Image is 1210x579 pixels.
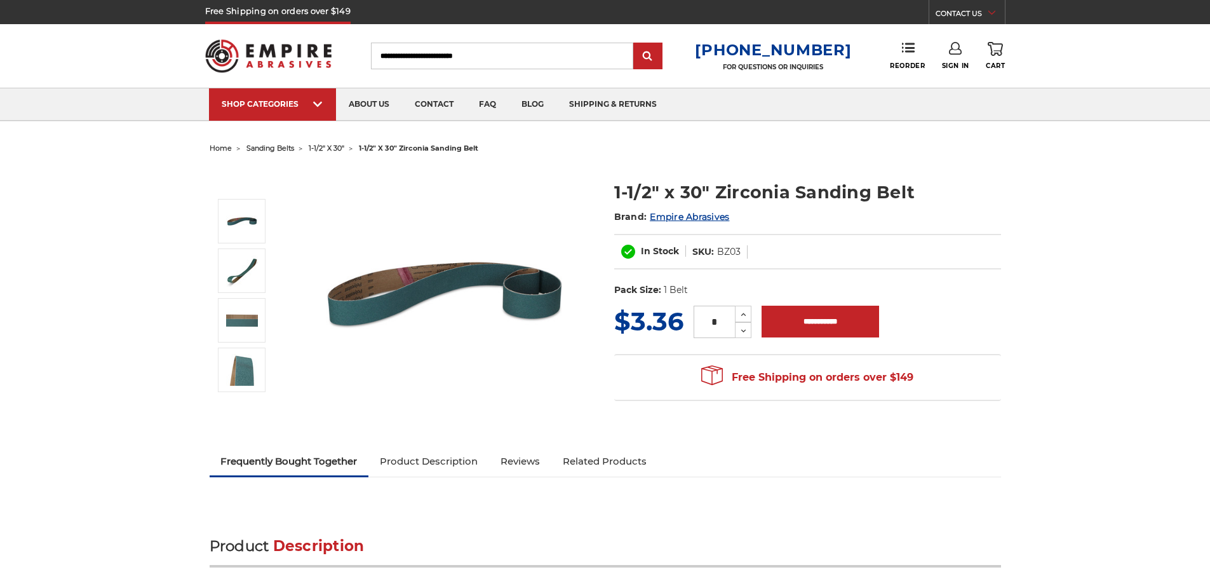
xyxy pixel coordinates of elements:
a: contact [402,88,466,121]
span: $3.36 [614,306,683,337]
p: FOR QUESTIONS OR INQUIRIES [695,63,851,71]
a: Frequently Bought Together [210,447,369,475]
a: about us [336,88,402,121]
img: Empire Abrasives [205,31,332,81]
span: Product [210,537,269,555]
a: Reviews [489,447,551,475]
a: shipping & returns [556,88,669,121]
a: home [210,144,232,153]
a: [PHONE_NUMBER] [695,41,851,59]
span: Description [273,537,365,555]
a: sanding belts [246,144,294,153]
span: Sign In [942,62,969,70]
img: 1-1/2" x 30" Sanding Belt - Zirconia [226,205,258,237]
h1: 1-1/2" x 30" Zirconia Sanding Belt [614,180,1001,205]
a: faq [466,88,509,121]
img: 1-1/2" x 30" Zirconia Sanding Belt [226,255,258,287]
span: 1-1/2" x 30" zirconia sanding belt [359,144,478,153]
span: Free Shipping on orders over $149 [701,365,913,390]
a: CONTACT US [936,6,1005,24]
a: Product Description [368,447,489,475]
a: Reorder [890,42,925,69]
span: Brand: [614,211,647,222]
dt: Pack Size: [614,283,661,297]
div: SHOP CATEGORIES [222,99,323,109]
span: In Stock [641,245,679,257]
span: Cart [986,62,1005,70]
input: Submit [635,44,661,69]
a: Empire Abrasives [650,211,729,222]
dd: BZ03 [717,245,741,259]
dd: 1 Belt [664,283,688,297]
img: 1-1/2" x 30" Zirc Sanding Belt [226,304,258,336]
a: 1-1/2" x 30" [309,144,344,153]
span: Reorder [890,62,925,70]
img: 1-1/2" x 30" Sanding Belt - Zirconia [318,167,572,421]
a: Cart [986,42,1005,70]
img: 1-1/2" x 30" - Zirconia Sanding Belt [226,354,258,386]
a: blog [509,88,556,121]
a: Related Products [551,447,658,475]
dt: SKU: [692,245,714,259]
